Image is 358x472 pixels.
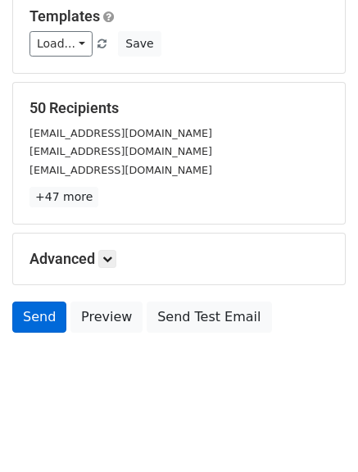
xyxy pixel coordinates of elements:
[29,250,329,268] h5: Advanced
[29,164,212,176] small: [EMAIL_ADDRESS][DOMAIN_NAME]
[276,393,358,472] div: Widget Obrolan
[29,127,212,139] small: [EMAIL_ADDRESS][DOMAIN_NAME]
[12,302,66,333] a: Send
[29,31,93,57] a: Load...
[29,187,98,207] a: +47 more
[29,99,329,117] h5: 50 Recipients
[29,7,100,25] a: Templates
[147,302,271,333] a: Send Test Email
[29,145,212,157] small: [EMAIL_ADDRESS][DOMAIN_NAME]
[276,393,358,472] iframe: Chat Widget
[70,302,143,333] a: Preview
[118,31,161,57] button: Save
